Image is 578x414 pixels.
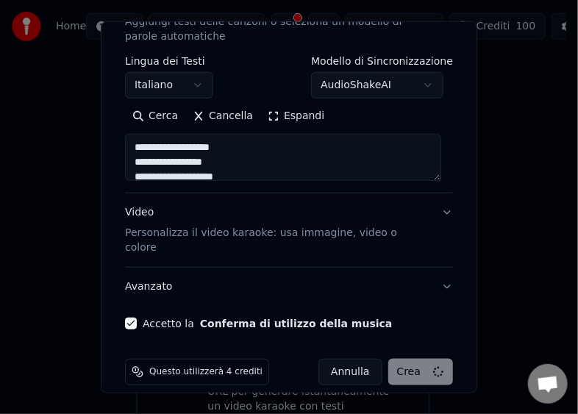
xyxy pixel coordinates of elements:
[125,56,213,66] label: Lingua dei Testi
[143,318,392,329] label: Accetto la
[125,226,429,255] p: Personalizza il video karaoke: usa immagine, video o colore
[125,205,429,255] div: Video
[318,359,382,385] button: Annulla
[260,104,332,128] button: Espandi
[125,104,185,128] button: Cerca
[125,193,453,267] button: VideoPersonalizza il video karaoke: usa immagine, video o colore
[125,15,429,44] p: Aggiungi testi delle canzoni o seleziona un modello di parole automatiche
[200,318,393,329] button: Accetto la
[311,56,453,66] label: Modello di Sincronizzazione
[125,56,453,193] div: TestiAggiungi testi delle canzoni o seleziona un modello di parole automatiche
[125,268,453,306] button: Avanzato
[185,104,260,128] button: Cancella
[149,366,263,378] span: Questo utilizzerà 4 crediti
